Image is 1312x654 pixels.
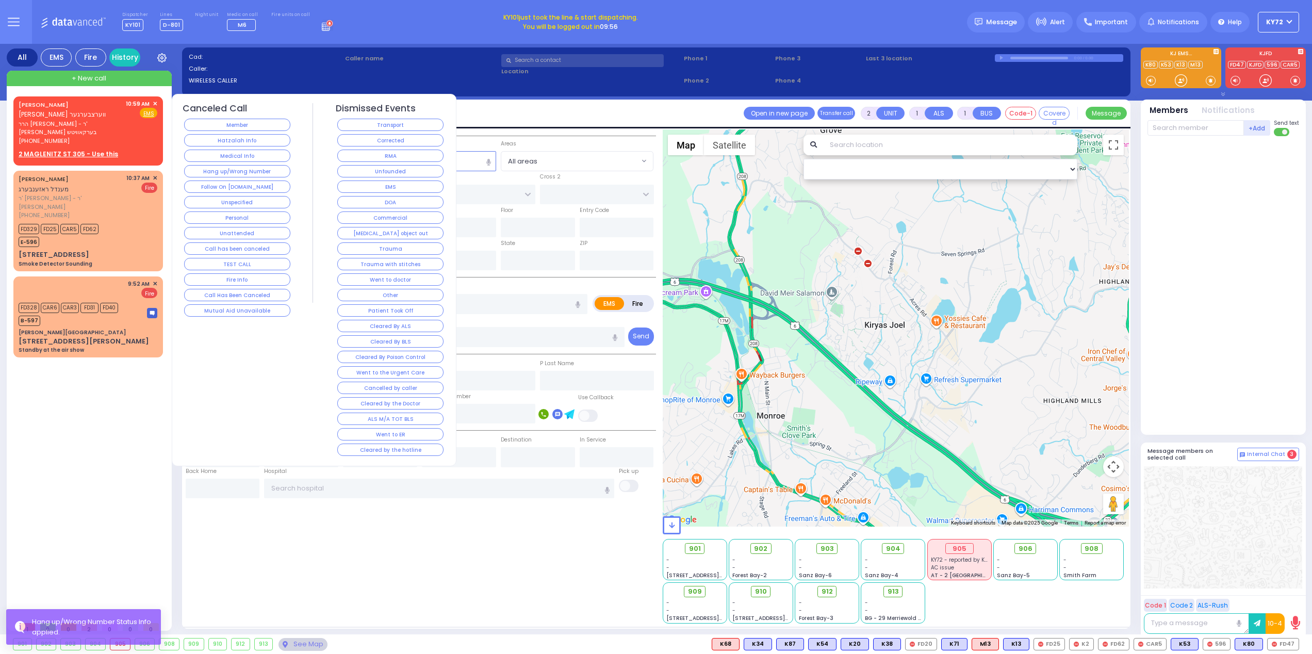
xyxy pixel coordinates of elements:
span: 902 [754,544,767,554]
label: KJ EMS... [1141,51,1221,58]
span: ✕ [153,280,157,288]
button: Personal [184,211,290,224]
span: 910 [755,586,767,597]
img: red-radio-icon.svg [1103,642,1108,647]
button: Medical Info [184,150,290,162]
button: Internal Chat 3 [1237,448,1299,461]
button: Commercial [337,211,444,224]
button: 10-4 [1266,613,1285,634]
div: BLS [941,638,967,650]
button: Notifications [1202,105,1255,117]
span: Smith Farm [1063,571,1096,579]
div: Hang up/Wrong Number Status Info applied. [32,617,153,637]
button: Unfounded [337,165,444,177]
span: AC issue [931,564,954,571]
span: Send text [1274,119,1299,127]
span: [PHONE_NUMBER] [19,137,70,145]
div: FD62 [1098,638,1129,650]
div: K80 [1235,638,1263,650]
label: EMS [595,297,625,310]
span: ר' [PERSON_NAME] - ר' [PERSON_NAME] [19,194,123,211]
span: FD40 [100,303,118,313]
span: 912 [822,586,833,597]
img: red-radio-icon.svg [1074,642,1079,647]
span: KY72 - reported by KY42 [931,556,994,564]
div: BLS [1171,638,1199,650]
button: Map camera controls [1103,456,1124,477]
span: ✕ [153,174,157,183]
button: Members [1150,105,1188,117]
button: Member [184,119,290,131]
span: + New call [72,73,106,84]
a: K13 [1174,61,1187,69]
span: Alert [1050,18,1065,27]
label: ZIP [580,239,587,248]
u: EMS [143,110,154,118]
img: red-radio-icon.svg [910,642,915,647]
button: Went to doctor [337,273,444,286]
button: Call has been canceled [184,242,290,255]
span: All areas [501,152,639,170]
button: Cleared By ALS [337,320,444,332]
div: FD47 [1267,638,1299,650]
span: Fire [141,183,157,193]
span: ✕ [153,100,157,108]
span: Sanz Bay-6 [799,571,832,579]
div: K54 [808,638,837,650]
button: Follow On [DOMAIN_NAME] [184,181,290,193]
span: [STREET_ADDRESS][PERSON_NAME] [666,614,764,622]
div: 596 [1203,638,1231,650]
label: Destination [501,436,532,444]
span: - [799,564,802,571]
span: 904 [886,544,900,554]
span: Important [1095,18,1128,27]
span: B-597 [19,316,40,326]
span: Help [1228,18,1242,27]
input: Search a contact [501,54,664,67]
span: - [865,599,868,607]
div: Fire [75,48,106,67]
label: WIRELESS CALLER [189,76,342,85]
button: Toggle fullscreen view [1103,135,1124,155]
label: Fire units on call [271,12,310,18]
a: M13 [1188,61,1203,69]
span: - [732,556,735,564]
label: Areas [501,140,516,148]
a: Open this area in Google Maps (opens a new window) [665,513,699,527]
button: Went to the Urgent Care [337,366,444,379]
button: Unspecified [184,196,290,208]
label: Cross 2 [540,173,561,181]
button: Cleared by the Doctor [337,397,444,410]
label: Fire [624,297,652,310]
img: red-radio-icon.svg [1138,642,1143,647]
span: - [666,564,669,571]
div: BLS [1003,638,1029,650]
div: K38 [873,638,901,650]
div: K53 [1171,638,1199,650]
button: Trauma with stitches [337,258,444,270]
label: Entry Code [580,206,609,215]
span: All areas [501,151,654,171]
label: Dispatcher [122,12,148,18]
span: Forest Bay-3 [799,614,833,622]
a: CAR5 [1281,61,1300,69]
span: BG - 29 Merriewold S. [865,614,923,622]
button: Corrected [337,134,444,146]
button: Code 2 [1169,599,1194,612]
span: FD31 [80,303,99,313]
button: +Add [1244,120,1271,136]
div: FD20 [905,638,937,650]
span: FD25 [41,224,59,234]
button: Drag Pegman onto the map to open Street View [1103,494,1124,514]
button: Call Has Been Canceled [184,289,290,301]
span: [PERSON_NAME] ווערצבערגער [19,110,106,119]
button: DOA [337,196,444,208]
span: M6 [238,21,247,29]
div: See map [278,638,327,651]
div: K71 [941,638,967,650]
span: - [732,599,735,607]
span: Internal Chat [1247,451,1285,458]
span: 3 [1287,450,1297,459]
button: Went to ER [337,428,444,440]
span: - [1063,564,1067,571]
